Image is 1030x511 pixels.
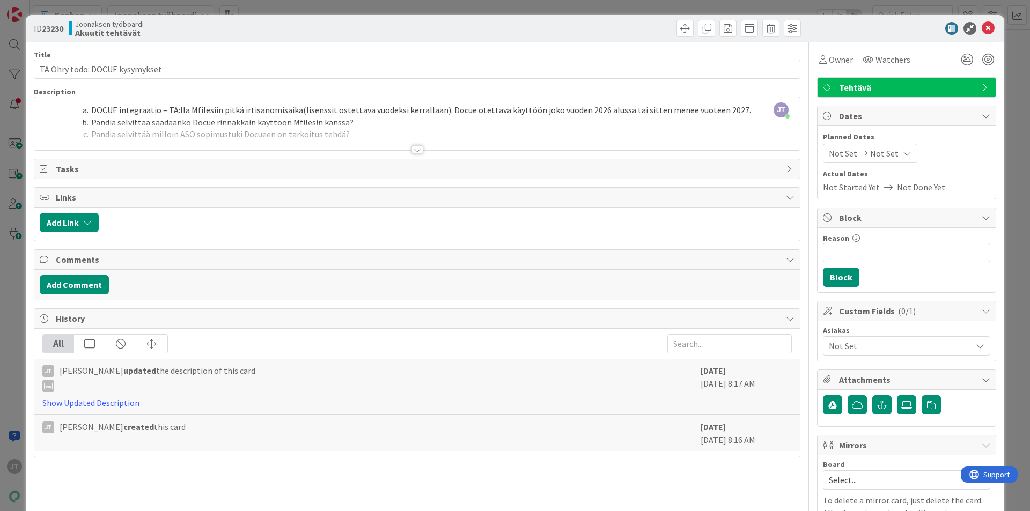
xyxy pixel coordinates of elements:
[876,53,910,66] span: Watchers
[56,312,781,325] span: History
[43,335,74,353] div: All
[823,131,990,143] span: Planned Dates
[701,420,792,446] div: [DATE] 8:16 AM
[34,87,76,97] span: Description
[53,104,794,116] li: DOCUE integraatio – TA:lla Mfilesiin pitkä irtisanomisaika(lisenssit ostettava vuodeksi kerrallaa...
[701,421,726,432] b: [DATE]
[56,253,781,266] span: Comments
[23,2,49,14] span: Support
[40,213,99,232] button: Add Link
[839,211,976,224] span: Block
[839,81,976,94] span: Tehtävä
[774,102,789,117] span: JT
[667,334,792,353] input: Search...
[53,116,794,129] li: Pandia selvittää saadaanko Docue rinnakkain käyttöön Mfilesin kanssa?
[42,421,54,433] div: JT
[839,439,976,451] span: Mirrors
[823,168,990,180] span: Actual Dates
[839,305,976,317] span: Custom Fields
[829,339,972,352] span: Not Set
[123,365,156,376] b: updated
[823,327,990,334] div: Asiakas
[839,109,976,122] span: Dates
[839,373,976,386] span: Attachments
[34,50,51,60] label: Title
[34,60,800,79] input: type card name here...
[123,421,154,432] b: created
[42,397,139,408] a: Show Updated Description
[75,20,144,28] span: Joonaksen työboardi
[701,364,792,409] div: [DATE] 8:17 AM
[60,420,186,433] span: [PERSON_NAME] this card
[829,53,853,66] span: Owner
[870,147,899,160] span: Not Set
[56,191,781,204] span: Links
[897,181,945,194] span: Not Done Yet
[75,28,144,37] b: Akuutit tehtävät
[823,461,845,468] span: Board
[829,147,857,160] span: Not Set
[823,268,859,287] button: Block
[40,275,109,294] button: Add Comment
[701,365,726,376] b: [DATE]
[823,181,880,194] span: Not Started Yet
[56,162,781,175] span: Tasks
[823,233,849,243] label: Reason
[60,364,255,392] span: [PERSON_NAME] the description of this card
[42,365,54,377] div: JT
[42,23,63,34] b: 23230
[829,472,966,487] span: Select...
[898,306,916,316] span: ( 0/1 )
[34,22,63,35] span: ID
